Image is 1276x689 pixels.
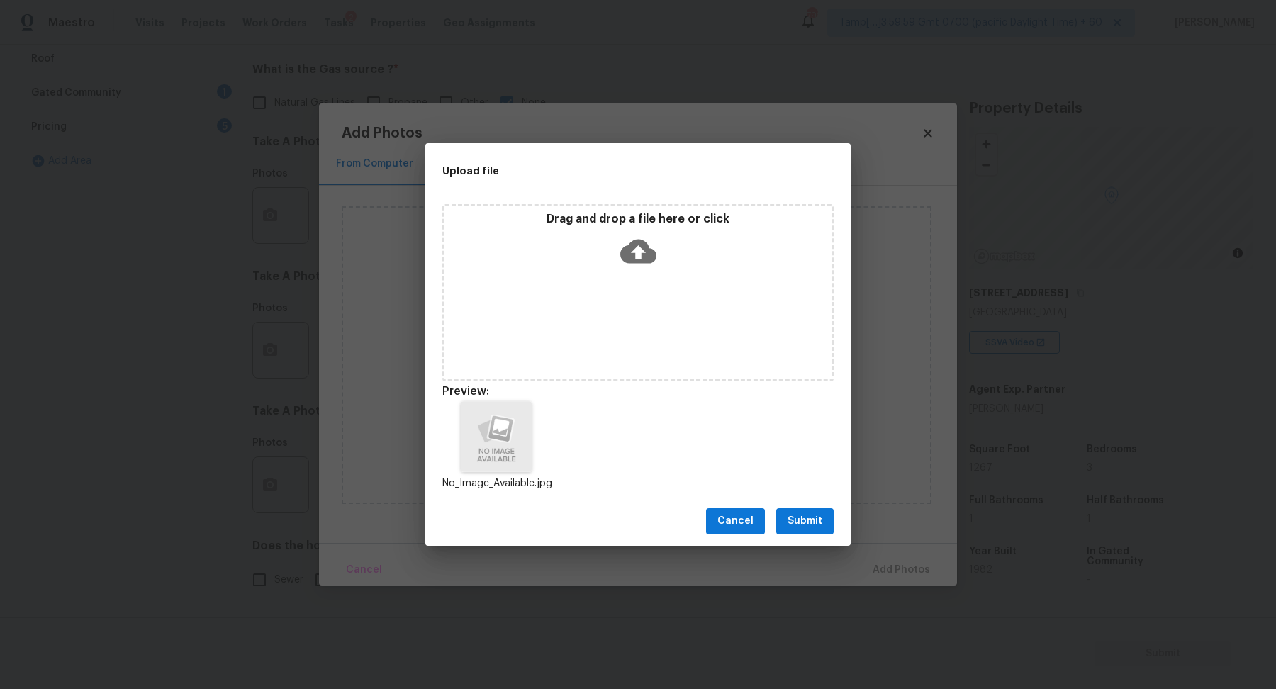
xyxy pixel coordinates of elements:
span: Cancel [717,512,754,530]
img: Z [461,401,532,472]
span: Submit [788,512,822,530]
h2: Upload file [442,163,770,179]
p: Drag and drop a file here or click [444,212,832,227]
p: No_Image_Available.jpg [442,476,550,491]
button: Submit [776,508,834,534]
button: Cancel [706,508,765,534]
